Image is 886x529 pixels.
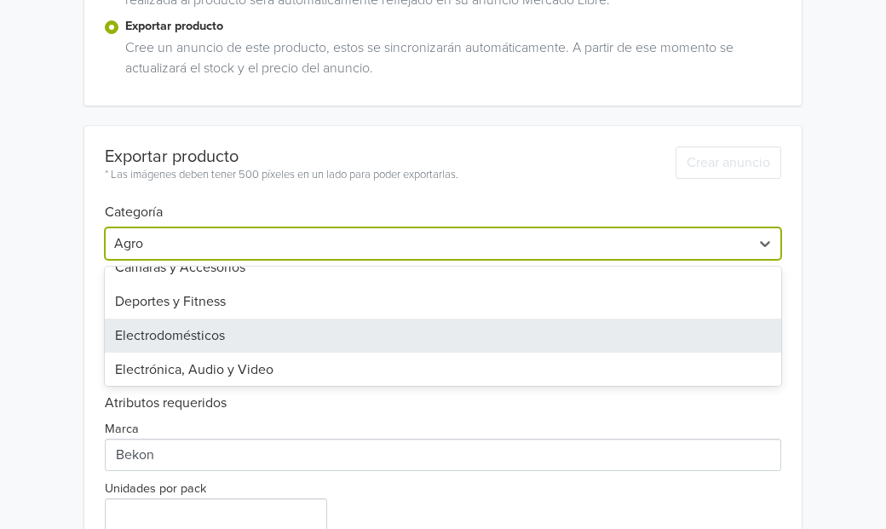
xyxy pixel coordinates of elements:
label: Unidades por pack [105,480,206,498]
div: Deportes y Fitness [105,285,781,319]
h6: Atributos requeridos [105,395,781,411]
div: Exportar producto [105,147,458,167]
h6: Categoría [105,184,781,221]
div: Electrónica, Audio y Video [105,353,781,387]
div: * Las imágenes deben tener 500 píxeles en un lado para poder exportarlas. [105,167,458,184]
div: Cámaras y Accesorios [105,250,781,285]
div: Cree un anuncio de este producto, estos se sincronizarán automáticamente. A partir de ese momento... [118,37,781,85]
div: Electrodomésticos [105,319,781,353]
label: Exportar producto [125,17,781,36]
button: Crear anuncio [676,147,781,179]
label: Marca [105,420,139,439]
